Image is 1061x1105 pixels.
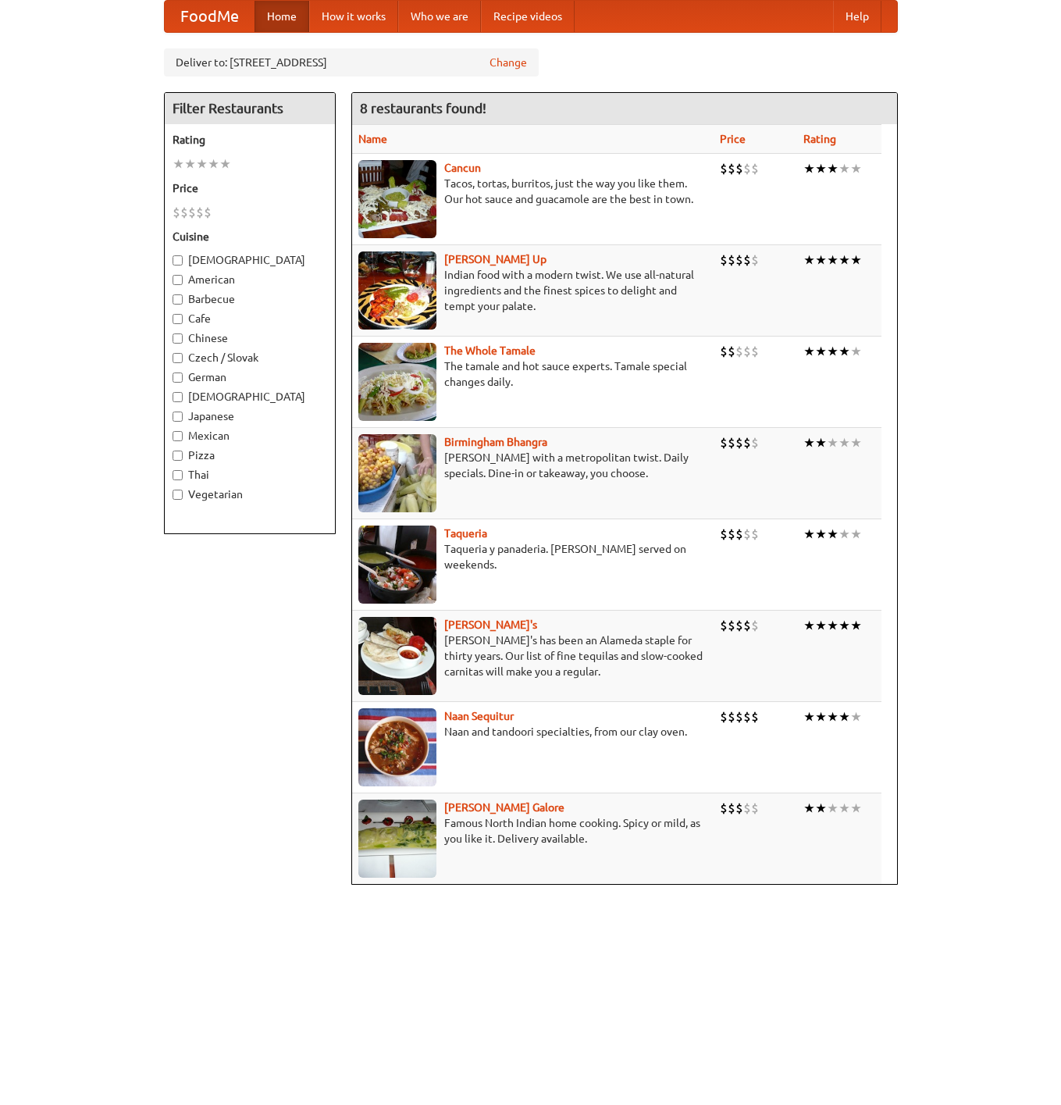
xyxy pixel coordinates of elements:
[165,93,335,124] h4: Filter Restaurants
[173,470,183,480] input: Thai
[309,1,398,32] a: How it works
[838,708,850,725] li: ★
[164,48,539,77] div: Deliver to: [STREET_ADDRESS]
[815,800,827,817] li: ★
[358,251,436,330] img: curryup.jpg
[358,541,707,572] p: Taqueria y panaderia. [PERSON_NAME] served on weekends.
[360,101,486,116] ng-pluralize: 8 restaurants found!
[173,412,183,422] input: Japanese
[173,467,327,483] label: Thai
[850,251,862,269] li: ★
[827,708,838,725] li: ★
[728,434,735,451] li: $
[827,343,838,360] li: ★
[827,800,838,817] li: ★
[444,801,564,814] a: [PERSON_NAME] Galore
[735,251,743,269] li: $
[803,160,815,177] li: ★
[173,431,183,441] input: Mexican
[803,617,815,634] li: ★
[751,800,759,817] li: $
[173,490,183,500] input: Vegetarian
[444,344,536,357] a: The Whole Tamale
[444,253,547,266] a: [PERSON_NAME] Up
[358,267,707,314] p: Indian food with a modern twist. We use all-natural ingredients and the finest spices to delight ...
[850,434,862,451] li: ★
[358,343,436,421] img: wholetamale.jpg
[219,155,231,173] li: ★
[173,252,327,268] label: [DEMOGRAPHIC_DATA]
[728,617,735,634] li: $
[720,800,728,817] li: $
[815,434,827,451] li: ★
[444,710,514,722] a: Naan Sequitur
[815,160,827,177] li: ★
[196,155,208,173] li: ★
[751,617,759,634] li: $
[735,343,743,360] li: $
[490,55,527,70] a: Change
[743,800,751,817] li: $
[833,1,881,32] a: Help
[728,800,735,817] li: $
[850,160,862,177] li: ★
[735,526,743,543] li: $
[803,708,815,725] li: ★
[208,155,219,173] li: ★
[173,180,327,196] h5: Price
[358,708,436,786] img: naansequitur.jpg
[827,617,838,634] li: ★
[720,526,728,543] li: $
[358,800,436,878] img: currygalore.jpg
[180,204,188,221] li: $
[838,343,850,360] li: ★
[358,176,707,207] p: Tacos, tortas, burritos, just the way you like them. Our hot sauce and guacamole are the best in ...
[720,133,746,145] a: Price
[720,160,728,177] li: $
[803,526,815,543] li: ★
[173,275,183,285] input: American
[173,155,184,173] li: ★
[751,708,759,725] li: $
[173,255,183,266] input: [DEMOGRAPHIC_DATA]
[444,527,487,540] a: Taqueria
[173,350,327,365] label: Czech / Slovak
[444,436,547,448] a: Birmingham Bhangra
[173,372,183,383] input: German
[173,369,327,385] label: German
[827,251,838,269] li: ★
[173,333,183,344] input: Chinese
[358,617,436,695] img: pedros.jpg
[743,526,751,543] li: $
[444,618,537,631] a: [PERSON_NAME]'s
[173,451,183,461] input: Pizza
[358,358,707,390] p: The tamale and hot sauce experts. Tamale special changes daily.
[827,160,838,177] li: ★
[838,800,850,817] li: ★
[358,633,707,679] p: [PERSON_NAME]'s has been an Alameda staple for thirty years. Our list of fine tequilas and slow-c...
[735,434,743,451] li: $
[728,160,735,177] li: $
[838,251,850,269] li: ★
[720,343,728,360] li: $
[173,272,327,287] label: American
[751,251,759,269] li: $
[815,343,827,360] li: ★
[735,800,743,817] li: $
[173,389,327,405] label: [DEMOGRAPHIC_DATA]
[838,160,850,177] li: ★
[803,800,815,817] li: ★
[173,487,327,502] label: Vegetarian
[720,617,728,634] li: $
[743,434,751,451] li: $
[720,708,728,725] li: $
[815,526,827,543] li: ★
[728,526,735,543] li: $
[803,133,836,145] a: Rating
[735,160,743,177] li: $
